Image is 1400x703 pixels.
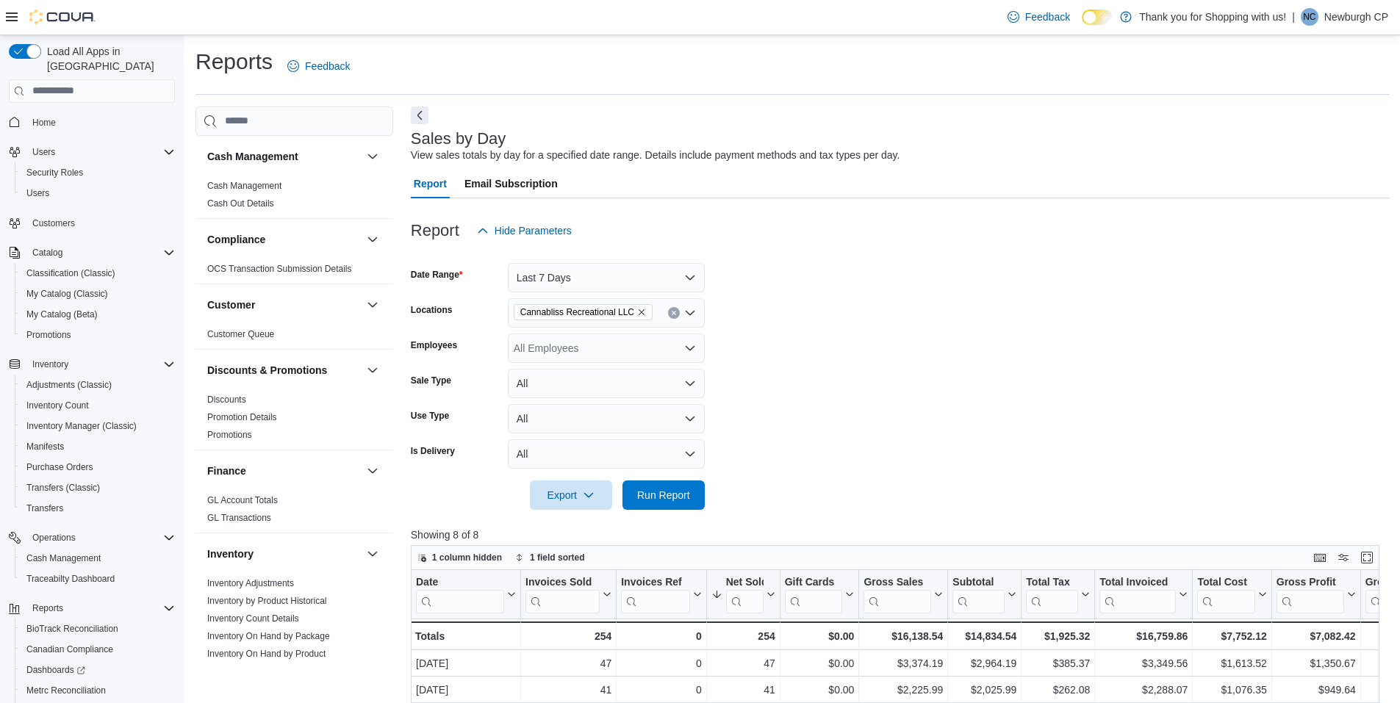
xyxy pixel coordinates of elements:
a: Purchase Orders [21,458,99,476]
div: View sales totals by day for a specified date range. Details include payment methods and tax type... [411,148,900,163]
a: Inventory Count Details [207,613,299,624]
span: 1 field sorted [530,552,585,563]
span: Classification (Classic) [21,264,175,282]
button: Reports [26,599,69,617]
a: Metrc Reconciliation [21,682,112,699]
span: Manifests [21,438,175,455]
button: Cash Management [207,149,361,164]
button: Date [416,575,516,613]
a: GL Account Totals [207,495,278,505]
button: Reports [3,598,181,619]
span: Users [26,143,175,161]
a: Inventory Count [21,397,95,414]
div: [DATE] [416,681,516,699]
span: Adjustments (Classic) [26,379,112,391]
div: $7,752.12 [1197,627,1266,645]
span: Inventory Adjustments [207,577,294,589]
div: 41 [525,681,611,699]
span: Inventory [26,356,175,373]
a: Inventory Manager (Classic) [21,417,143,435]
div: Total Tax [1026,575,1078,613]
span: Inventory [32,358,68,370]
div: Gift Cards [784,575,842,589]
span: BioTrack Reconciliation [21,620,175,638]
button: Cash Management [364,148,381,165]
label: Locations [411,304,453,316]
img: Cova [29,10,96,24]
a: GL Transactions [207,513,271,523]
div: 47 [711,655,775,672]
span: GL Transactions [207,512,271,524]
a: Promotions [207,430,252,440]
div: $3,349.56 [1099,655,1188,672]
a: BioTrack Reconciliation [21,620,124,638]
span: Inventory by Product Historical [207,595,327,607]
button: Operations [3,527,181,548]
span: Security Roles [21,164,175,181]
label: Sale Type [411,375,451,386]
button: Inventory Count [15,395,181,416]
span: Feedback [1025,10,1070,24]
button: Cash Management [15,548,181,569]
button: Open list of options [684,342,696,354]
span: Home [26,113,175,131]
h3: Sales by Day [411,130,506,148]
span: Transfers [26,502,63,514]
div: Compliance [195,260,393,284]
button: Net Sold [711,575,775,613]
span: Promotions [207,429,252,441]
div: 41 [711,681,775,699]
a: Users [21,184,55,202]
a: Customers [26,214,81,232]
div: Invoices Sold [525,575,600,589]
h3: Report [411,222,459,239]
span: Export [539,480,603,510]
button: BioTrack Reconciliation [15,619,181,639]
div: $2,964.19 [952,655,1016,672]
a: Cash Management [21,549,107,567]
button: Catalog [3,242,181,263]
span: Inventory Manager (Classic) [26,420,137,432]
div: $1,925.32 [1026,627,1090,645]
button: Keyboard shortcuts [1311,549,1329,566]
button: Home [3,112,181,133]
div: Finance [195,491,393,533]
h3: Customer [207,298,255,312]
div: $262.08 [1026,681,1090,699]
a: Dashboards [15,660,181,680]
a: Classification (Classic) [21,264,121,282]
label: Date Range [411,269,463,281]
span: Customer Queue [207,328,274,340]
button: Customer [364,296,381,314]
button: Clear input [668,307,680,319]
div: $1,076.35 [1197,681,1266,699]
a: Cash Out Details [207,198,274,209]
a: Inventory On Hand by Package [207,631,330,641]
div: Invoices Ref [621,575,689,613]
button: Operations [26,529,82,547]
button: Enter fullscreen [1358,549,1376,566]
span: Transfers (Classic) [26,482,100,494]
div: $16,138.54 [864,627,943,645]
span: Traceabilty Dashboard [21,570,175,588]
button: Inventory [364,545,381,563]
span: Metrc Reconciliation [21,682,175,699]
span: Traceabilty Dashboard [26,573,115,585]
div: $2,225.99 [864,681,943,699]
span: Cash Management [26,552,101,564]
button: Users [15,183,181,203]
h3: Finance [207,464,246,478]
span: Promotions [21,326,175,344]
span: Inventory Manager (Classic) [21,417,175,435]
a: Adjustments (Classic) [21,376,118,394]
span: Dark Mode [1082,25,1083,26]
span: Manifests [26,441,64,453]
span: Canadian Compliance [21,641,175,658]
button: Invoices Sold [525,575,611,613]
button: Traceabilty Dashboard [15,569,181,589]
div: Newburgh CP [1301,8,1318,26]
span: Adjustments (Classic) [21,376,175,394]
button: Discounts & Promotions [364,361,381,379]
span: Transfers [21,500,175,517]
